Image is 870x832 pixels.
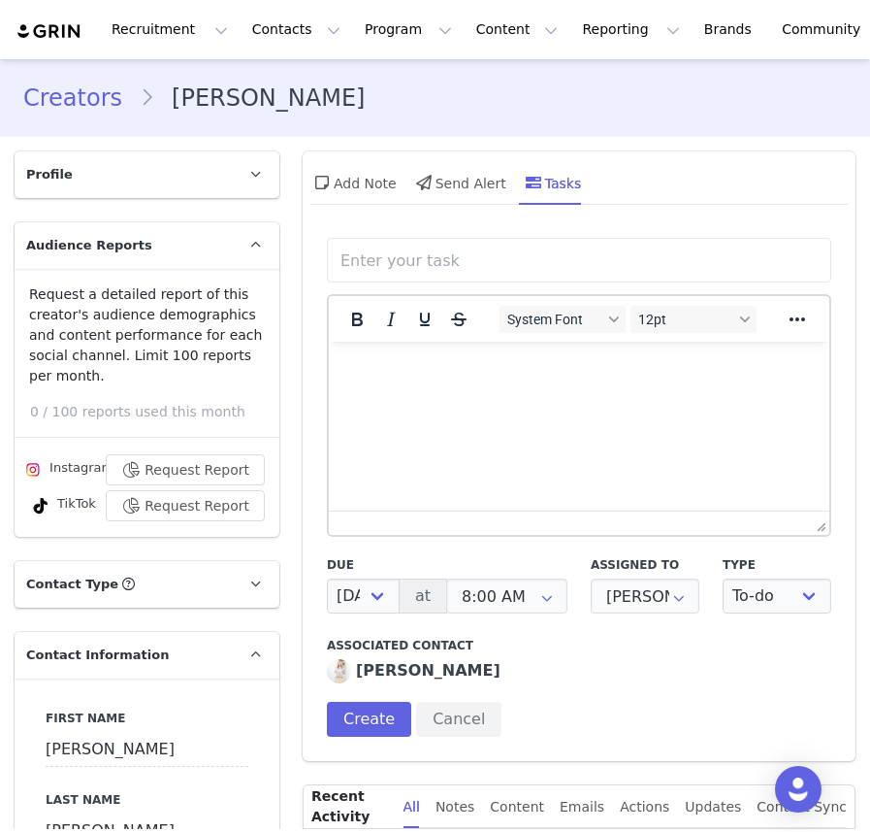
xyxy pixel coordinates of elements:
label: Due [327,556,567,574]
p: Request a detailed report of this creator's audience demographics and content performance for eac... [29,284,265,386]
span: Contact Type [26,575,118,594]
button: Request Report [106,454,265,485]
div: Tasks [522,159,582,206]
button: Italic [374,306,407,333]
iframe: Rich Text Area [329,342,829,511]
div: Instagram [21,458,113,482]
label: Associated Contact [327,637,831,654]
button: Strikethrough [442,306,475,333]
button: Contacts [241,8,352,51]
button: Underline [408,306,441,333]
div: Send Alert [412,159,506,206]
input: Enter your task [332,243,826,278]
button: Create [327,702,411,737]
div: Open Intercom Messenger [775,766,822,813]
span: 12pt [638,312,733,327]
button: Bold [340,306,373,333]
div: Contact Sync [757,785,847,829]
p: Recent Activity [311,785,388,828]
img: grin logo [16,22,83,41]
button: Program [353,8,464,51]
div: All [403,785,420,829]
p: 0 / 100 reports used this month [30,402,279,422]
label: Last Name [46,791,248,809]
button: Fonts [499,306,626,333]
label: Type [723,556,831,574]
div: Add Note [310,159,397,206]
label: First Name [46,710,248,727]
div: Updates [685,785,741,829]
span: Audience Reports [26,236,152,255]
label: Assigned to [591,556,699,574]
button: Cancel [416,702,501,737]
div: Actions [620,785,669,829]
div: Press the Up and Down arrow keys to resize the editor. [809,512,829,535]
a: Brands [693,8,769,51]
span: Contact Information [26,646,169,665]
a: [PERSON_NAME] [327,659,500,683]
span: System Font [507,312,602,327]
input: Time [446,579,567,614]
span: Profile [26,165,73,184]
button: Font sizes [630,306,757,333]
div: Emails [560,785,604,829]
div: [PERSON_NAME] [356,659,500,682]
button: Recruitment [100,8,240,51]
input: Select user [591,579,699,614]
button: Request Report [106,490,265,521]
img: Ashley Haynes [327,659,351,683]
a: Creators [23,81,140,116]
div: Notes [435,785,474,829]
div: Content [490,785,544,829]
button: Reporting [570,8,691,51]
button: Reveal or hide additional toolbar items [781,306,814,333]
button: Content [465,8,570,51]
div: TikTok [29,494,96,517]
img: instagram.svg [25,462,41,478]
